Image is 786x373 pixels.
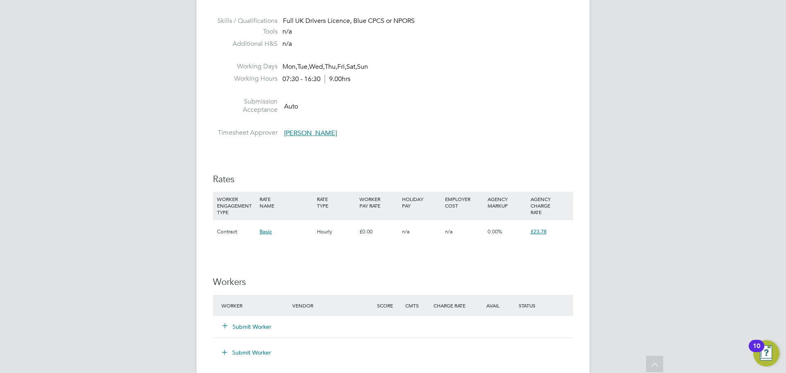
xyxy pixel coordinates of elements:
div: EMPLOYER COST [443,192,486,213]
label: Timesheet Approver [213,129,278,137]
span: Wed, [309,63,325,71]
span: n/a [282,27,292,36]
div: RATE NAME [257,192,314,213]
span: n/a [445,228,453,235]
div: Full UK Drivers Licence, Blue CPCS or NPORS [283,17,573,25]
h3: Rates [213,174,573,185]
div: Charge Rate [431,298,474,313]
div: WORKER PAY RATE [357,192,400,213]
span: Sat, [346,63,357,71]
span: n/a [282,40,292,48]
div: Score [375,298,403,313]
span: Basic [260,228,272,235]
label: Working Hours [213,75,278,83]
span: [PERSON_NAME] [284,129,337,137]
div: Status [517,298,573,313]
div: AGENCY CHARGE RATE [529,192,571,219]
label: Working Days [213,62,278,71]
div: Worker [219,298,290,313]
span: 9.00hrs [325,75,350,83]
label: Additional H&S [213,40,278,48]
span: Mon, [282,63,297,71]
div: Vendor [290,298,375,313]
span: Auto [284,102,298,110]
label: Submission Acceptance [213,97,278,115]
div: Contract [215,220,257,244]
div: 07:30 - 16:30 [282,75,350,84]
span: Sun [357,63,368,71]
div: AGENCY MARKUP [486,192,528,213]
div: HOLIDAY PAY [400,192,443,213]
span: Thu, [325,63,337,71]
button: Submit Worker [216,346,278,359]
h3: Workers [213,276,573,288]
span: Tue, [297,63,309,71]
button: Submit Worker [223,323,272,331]
span: £23.78 [531,228,547,235]
div: WORKER ENGAGEMENT TYPE [215,192,257,219]
div: Hourly [315,220,357,244]
label: Skills / Qualifications [213,17,278,25]
span: Fri, [337,63,346,71]
span: n/a [402,228,410,235]
div: Avail [474,298,517,313]
div: 10 [753,346,760,357]
div: RATE TYPE [315,192,357,213]
span: 0.00% [488,228,502,235]
label: Tools [213,27,278,36]
div: Cmts [403,298,431,313]
button: Open Resource Center, 10 new notifications [753,340,779,366]
div: £0.00 [357,220,400,244]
